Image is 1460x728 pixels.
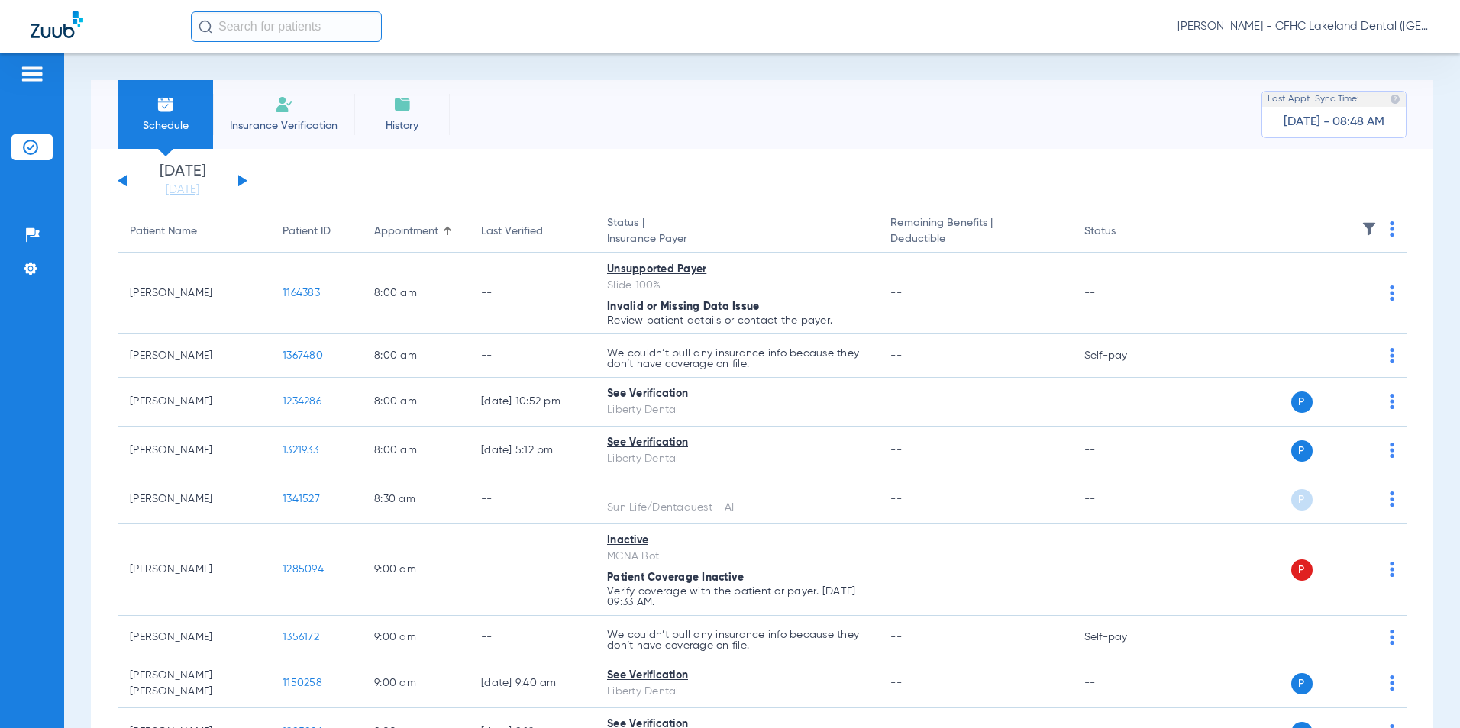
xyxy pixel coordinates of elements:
td: [DATE] 5:12 PM [469,427,595,475]
span: 1164383 [283,288,320,298]
div: Patient ID [283,224,350,240]
div: Patient Name [130,224,258,240]
p: We couldn’t pull any insurance info because they don’t have coverage on file. [607,348,866,369]
td: -- [469,253,595,334]
td: [PERSON_NAME] [118,616,270,659]
td: -- [469,334,595,378]
span: Last Appt. Sync Time: [1268,92,1359,107]
div: Unsupported Payer [607,262,866,278]
div: Slide 100% [607,278,866,294]
td: [PERSON_NAME] [118,524,270,616]
td: 8:00 AM [362,253,469,334]
td: 8:00 AM [362,334,469,378]
span: 1150258 [283,678,322,688]
td: [DATE] 10:52 PM [469,378,595,427]
span: P [1291,391,1313,413]
iframe: Chat Widget [1384,655,1460,728]
span: P [1291,489,1313,511]
td: -- [1072,524,1175,616]
div: Inactive [607,533,866,549]
img: group-dot-blue.svg [1390,443,1394,458]
td: -- [469,475,595,524]
img: group-dot-blue.svg [1390,348,1394,363]
div: Last Verified [481,224,543,240]
td: [PERSON_NAME] [118,378,270,427]
span: P [1291,673,1313,694]
span: 1367480 [283,350,323,361]
p: Verify coverage with the patient or payer. [DATE] 09:33 AM. [607,586,866,607]
span: Patient Coverage Inactive [607,572,744,583]
span: -- [890,564,902,575]
span: -- [890,632,902,643]
span: Deductible [890,231,1059,247]
td: 8:00 AM [362,378,469,427]
span: 1234286 [283,396,321,407]
th: Status [1072,211,1175,253]
div: See Verification [607,668,866,684]
td: -- [1072,475,1175,524]
img: group-dot-blue.svg [1390,285,1394,301]
span: P [1291,440,1313,462]
td: -- [1072,253,1175,334]
span: -- [890,678,902,688]
td: [PERSON_NAME] [118,253,270,334]
input: Search for patients [191,11,382,42]
img: last sync help info [1390,94,1400,105]
td: 8:00 AM [362,427,469,475]
img: filter.svg [1361,221,1377,237]
span: -- [890,288,902,298]
td: -- [1072,378,1175,427]
td: [PERSON_NAME] [118,334,270,378]
td: [PERSON_NAME] [PERSON_NAME] [118,659,270,708]
img: group-dot-blue.svg [1390,562,1394,577]
td: -- [1072,427,1175,475]
td: 9:00 AM [362,659,469,708]
th: Remaining Benefits | [878,211,1071,253]
span: 1321933 [283,445,318,456]
img: History [393,95,412,114]
span: P [1291,559,1313,581]
span: Invalid or Missing Data Issue [607,301,759,312]
td: 8:30 AM [362,475,469,524]
div: Liberty Dental [607,684,866,700]
span: 1285094 [283,564,324,575]
span: -- [890,494,902,504]
img: Manual Insurance Verification [275,95,293,114]
p: Review patient details or contact the payer. [607,315,866,326]
td: -- [469,524,595,616]
div: See Verification [607,386,866,402]
td: [DATE] 9:40 AM [469,659,595,708]
span: Insurance Payer [607,231,866,247]
img: group-dot-blue.svg [1390,394,1394,409]
div: Last Verified [481,224,583,240]
td: -- [1072,659,1175,708]
a: [DATE] [137,182,228,198]
li: [DATE] [137,164,228,198]
div: Appointment [374,224,457,240]
span: Schedule [129,118,202,134]
span: [PERSON_NAME] - CFHC Lakeland Dental ([GEOGRAPHIC_DATA]) [1177,19,1429,34]
td: -- [469,616,595,659]
div: Sun Life/Dentaquest - AI [607,500,866,516]
img: Search Icon [199,20,212,34]
img: hamburger-icon [20,65,44,83]
td: Self-pay [1072,616,1175,659]
span: History [366,118,438,134]
div: Liberty Dental [607,402,866,418]
div: MCNA Bot [607,549,866,565]
span: [DATE] - 08:48 AM [1284,114,1384,130]
div: See Verification [607,435,866,451]
span: Insurance Verification [224,118,343,134]
div: -- [607,484,866,500]
td: Self-pay [1072,334,1175,378]
p: We couldn’t pull any insurance info because they don’t have coverage on file. [607,630,866,651]
img: group-dot-blue.svg [1390,630,1394,645]
img: Schedule [157,95,175,114]
span: -- [890,350,902,361]
th: Status | [595,211,878,253]
img: Zuub Logo [31,11,83,38]
span: 1356172 [283,632,319,643]
div: Patient ID [283,224,331,240]
img: group-dot-blue.svg [1390,221,1394,237]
